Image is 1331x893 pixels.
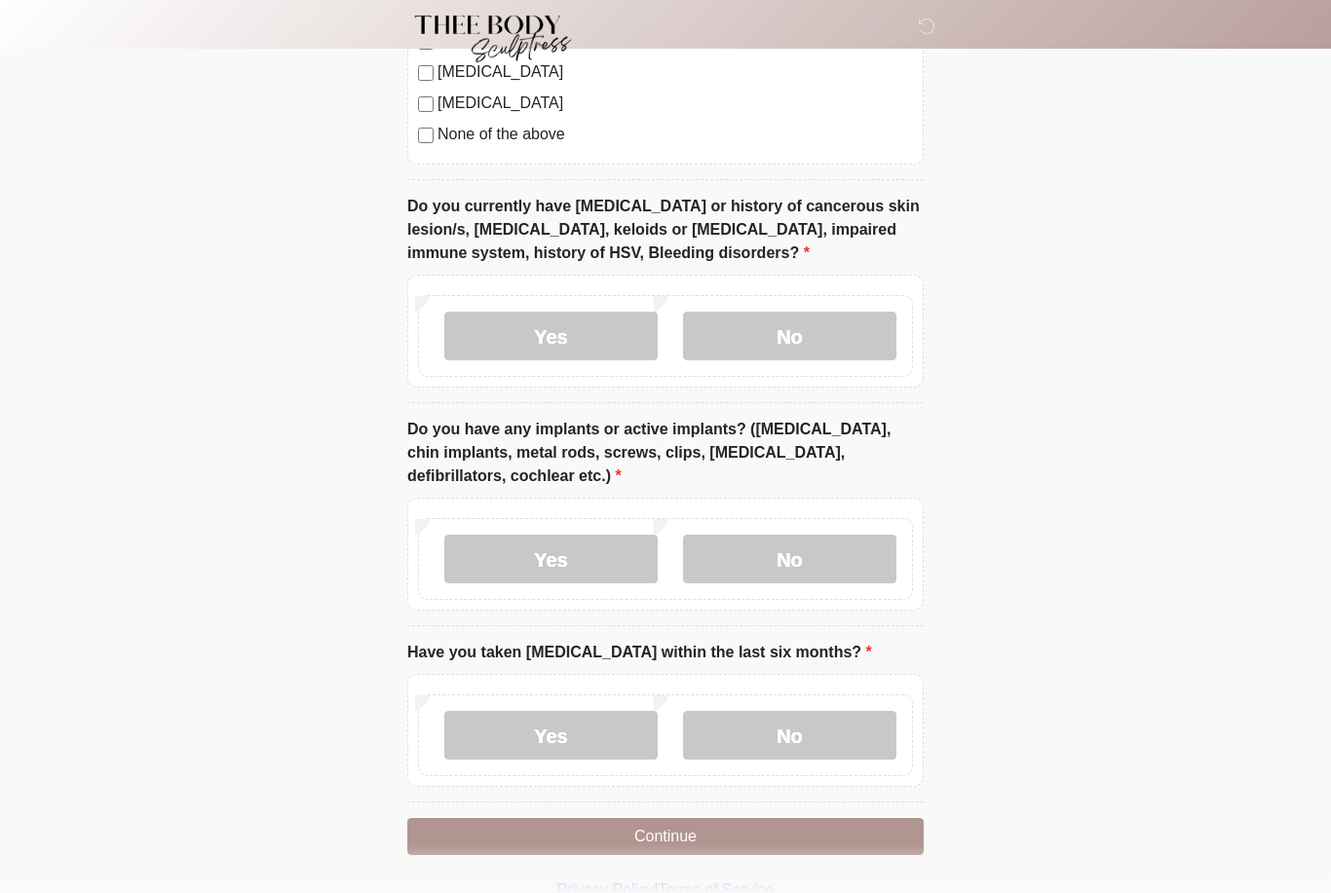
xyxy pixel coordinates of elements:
[683,312,896,360] label: No
[444,312,658,360] label: Yes
[407,195,924,265] label: Do you currently have [MEDICAL_DATA] or history of cancerous skin lesion/s, [MEDICAL_DATA], keloi...
[407,641,872,664] label: Have you taken [MEDICAL_DATA] within the last six months?
[444,711,658,760] label: Yes
[437,92,913,115] label: [MEDICAL_DATA]
[407,818,924,855] button: Continue
[437,123,913,146] label: None of the above
[683,711,896,760] label: No
[418,128,434,143] input: None of the above
[407,418,924,488] label: Do you have any implants or active implants? ([MEDICAL_DATA], chin implants, metal rods, screws, ...
[388,15,588,63] img: Thee Body Sculptress Logo
[418,96,434,112] input: [MEDICAL_DATA]
[444,535,658,583] label: Yes
[683,535,896,583] label: No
